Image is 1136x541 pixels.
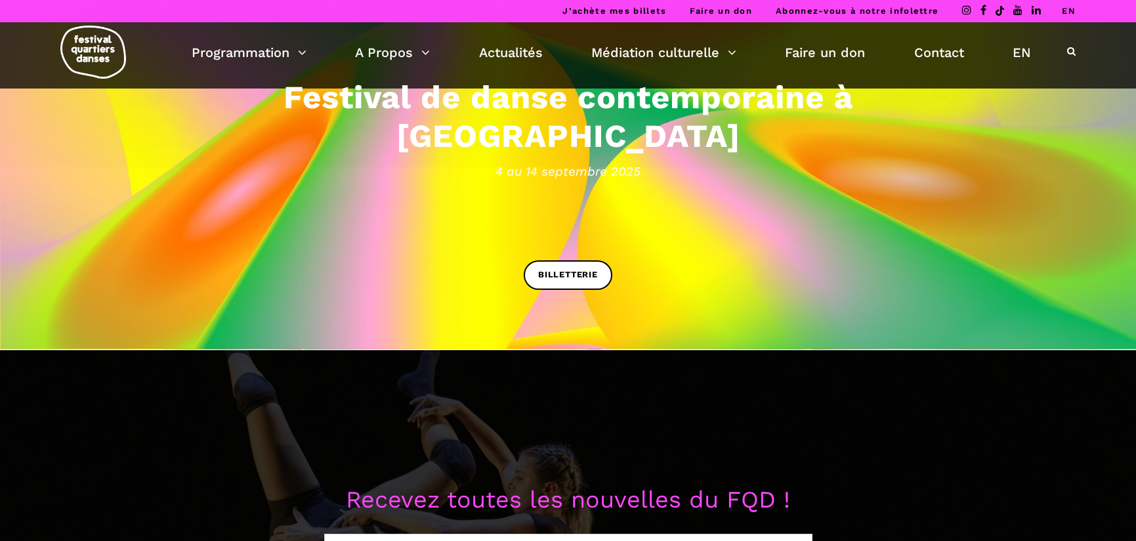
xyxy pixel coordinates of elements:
h3: Festival de danse contemporaine à [GEOGRAPHIC_DATA] [161,78,975,155]
a: Actualités [479,41,543,64]
a: Programmation [192,41,306,64]
a: Faire un don [690,6,752,16]
a: EN [1013,41,1031,64]
a: J’achète mes billets [562,6,666,16]
a: Contact [914,41,964,64]
span: BILLETTERIE [538,268,598,282]
a: Abonnez-vous à notre infolettre [776,6,938,16]
a: BILLETTERIE [524,260,612,290]
a: Faire un don [785,41,865,64]
a: EN [1062,6,1076,16]
span: 4 au 14 septembre 2025 [161,161,975,181]
p: Recevez toutes les nouvelles du FQD ! [161,481,975,519]
img: logo-fqd-med [60,26,126,79]
a: A Propos [355,41,430,64]
a: Médiation culturelle [591,41,736,64]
